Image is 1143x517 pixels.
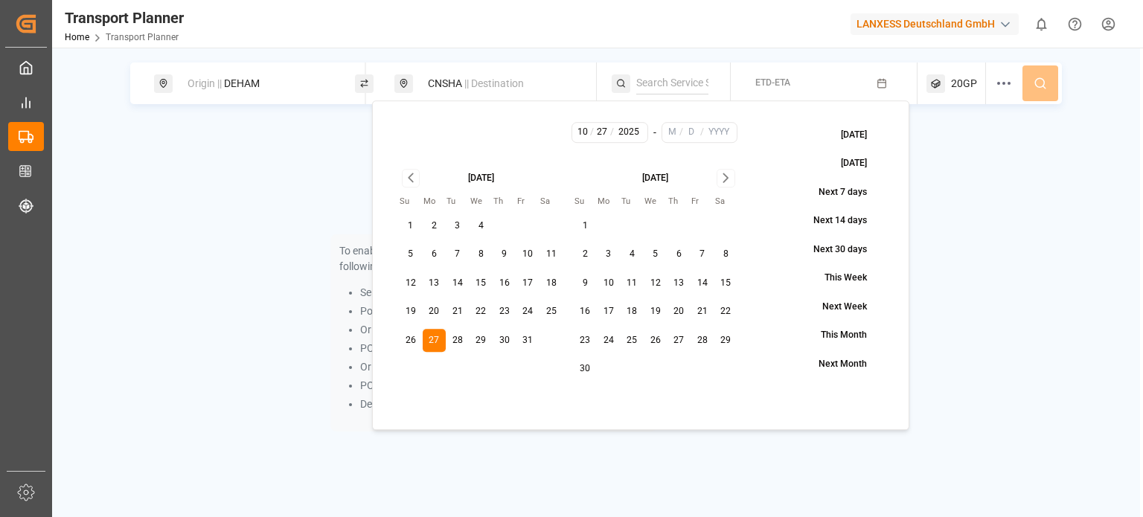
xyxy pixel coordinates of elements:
th: Thursday [667,195,691,209]
button: 18 [540,272,563,295]
button: 4 [621,243,644,266]
button: LANXESS Deutschland GmbH [851,10,1025,38]
button: ETD-ETA [740,69,909,98]
button: Next Month [784,351,883,377]
button: 20 [423,300,446,324]
button: show 0 new notifications [1025,7,1058,41]
button: 21 [446,300,470,324]
button: 18 [621,300,644,324]
input: M [665,126,680,139]
button: Next 14 days [779,208,883,234]
th: Tuesday [446,195,470,209]
button: 26 [644,329,667,353]
button: This Month [787,323,883,349]
button: 6 [667,243,691,266]
button: 14 [691,272,714,295]
div: [DATE] [468,172,494,185]
span: / [679,126,683,139]
button: Go to previous month [402,169,420,187]
input: D [593,126,612,139]
span: / [590,126,594,139]
button: 7 [691,243,714,266]
span: Origin || [188,77,222,89]
span: || Destination [464,77,524,89]
button: 6 [423,243,446,266]
button: 3 [597,243,621,266]
button: 25 [621,329,644,353]
th: Saturday [540,195,563,209]
span: 20GP [951,76,977,91]
button: 26 [399,329,423,353]
li: Origin and Destination [360,322,648,338]
button: 17 [597,300,621,324]
button: 15 [714,272,738,295]
button: 31 [516,329,540,353]
th: Wednesday [644,195,667,209]
th: Saturday [714,195,738,209]
button: Next 30 days [779,237,883,263]
button: 19 [399,300,423,324]
button: 30 [574,357,598,381]
span: / [610,126,614,139]
button: 4 [470,214,493,238]
button: 12 [644,272,667,295]
button: 24 [597,329,621,353]
button: 1 [574,214,598,238]
th: Tuesday [621,195,644,209]
button: 27 [667,329,691,353]
button: 11 [621,272,644,295]
div: LANXESS Deutschland GmbH [851,13,1019,35]
button: 29 [714,329,738,353]
th: Wednesday [470,195,493,209]
li: Service String [360,285,648,301]
button: Next 7 days [784,179,883,205]
button: 13 [667,272,691,295]
div: - [653,122,656,143]
div: CNSHA [419,70,580,97]
button: 27 [423,329,446,353]
button: 21 [691,300,714,324]
th: Sunday [574,195,598,209]
button: 10 [516,243,540,266]
button: 8 [714,243,738,266]
button: 16 [574,300,598,324]
button: Go to next month [717,169,735,187]
button: 19 [644,300,667,324]
th: Friday [516,195,540,209]
button: 10 [597,272,621,295]
button: 25 [540,300,563,324]
button: Next Week [788,294,883,320]
button: 24 [516,300,540,324]
button: This Week [790,266,883,292]
button: 11 [540,243,563,266]
li: POD and Service String [360,378,648,394]
button: 13 [423,272,446,295]
div: Transport Planner [65,7,184,29]
th: Sunday [399,195,423,209]
button: 5 [399,243,423,266]
li: Port Pair [360,304,648,319]
button: [DATE] [807,151,883,177]
button: [DATE] [807,122,883,148]
button: 12 [399,272,423,295]
button: 23 [493,300,516,324]
input: M [575,126,591,139]
th: Monday [423,195,446,209]
span: / [700,126,704,139]
button: 16 [493,272,516,295]
button: 1 [399,214,423,238]
button: 20 [667,300,691,324]
div: [DATE] [642,172,668,185]
button: Help Center [1058,7,1092,41]
button: 28 [446,329,470,353]
button: 15 [470,272,493,295]
button: 9 [574,272,598,295]
button: 30 [493,329,516,353]
button: 22 [714,300,738,324]
button: 29 [470,329,493,353]
input: Search Service String [636,72,708,94]
span: ETD-ETA [755,77,790,88]
button: 14 [446,272,470,295]
button: 9 [493,243,516,266]
button: 17 [516,272,540,295]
